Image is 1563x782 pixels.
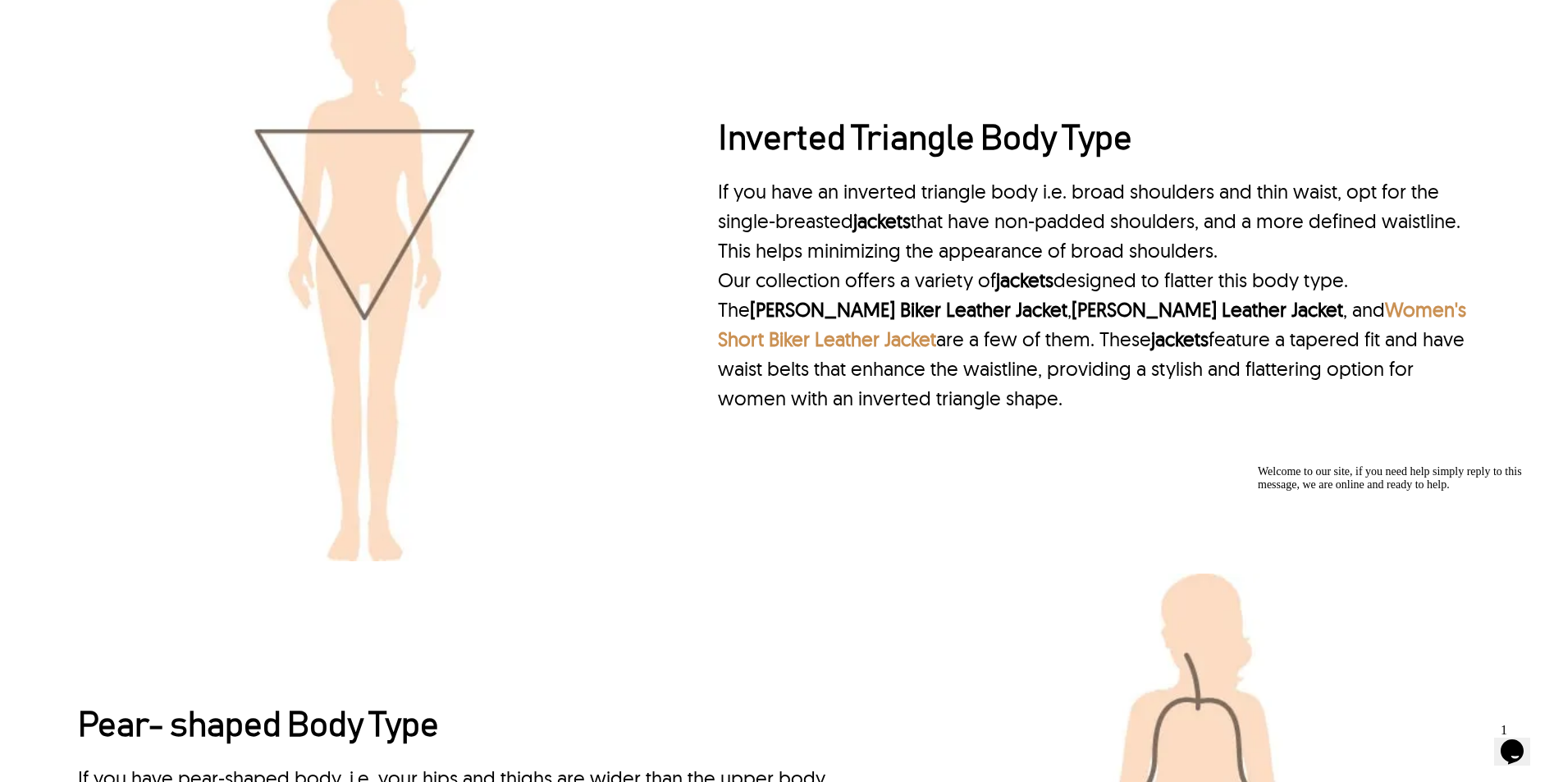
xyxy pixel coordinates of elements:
iframe: chat widget [1251,459,1547,708]
a: [PERSON_NAME] Leather Jacket [1072,297,1343,322]
p: Our collection offers a variety of designed to flatter this body type. The , , and are a few of t... [718,265,1485,413]
a: jackets [996,268,1053,292]
span: Welcome to our site, if you need help simply reply to this message, we are online and ready to help. [7,7,271,32]
iframe: chat widget [1494,716,1547,766]
a: [PERSON_NAME] Biker Leather Jacket [750,297,1067,322]
p: If you have an inverted triangle body i.e. broad shoulders and thin waist, opt for the single-bre... [718,176,1485,265]
a: jackets [853,208,911,233]
h2: Inverted Triangle Body Type [718,119,1485,160]
div: Welcome to our site, if you need help simply reply to this message, we are online and ready to help. [7,7,302,33]
h2: Pear- shaped Body Type [78,706,845,747]
a: jackets [1151,327,1209,351]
